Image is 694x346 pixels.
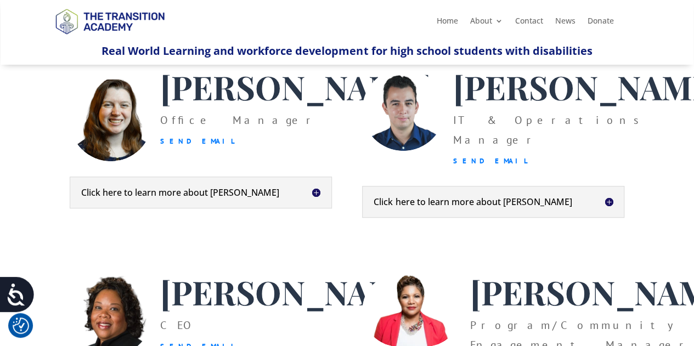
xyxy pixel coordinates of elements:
a: Home [436,17,458,29]
p: Office Manager [160,110,431,151]
button: Cookie Settings [13,317,29,334]
img: Heather Jackson [70,69,152,162]
a: News [555,17,575,29]
img: TTA Brand_TTA Primary Logo_Horizontal_Light BG [50,2,169,41]
span: [PERSON_NAME] [160,65,431,109]
h5: Click here to learn more about [PERSON_NAME] [374,197,613,206]
img: Revisit consent button [13,317,29,334]
h5: Click here to learn more about [PERSON_NAME] [81,188,320,197]
a: Donate [587,17,613,29]
a: Contact [515,17,543,29]
span: [PERSON_NAME] [160,270,431,314]
span: Real World Learning and workforce development for high school students with disabilities [101,43,592,58]
a: About [470,17,503,29]
a: Send Email [160,137,235,146]
a: Logo-Noticias [50,32,169,43]
a: Send Email [453,156,528,166]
